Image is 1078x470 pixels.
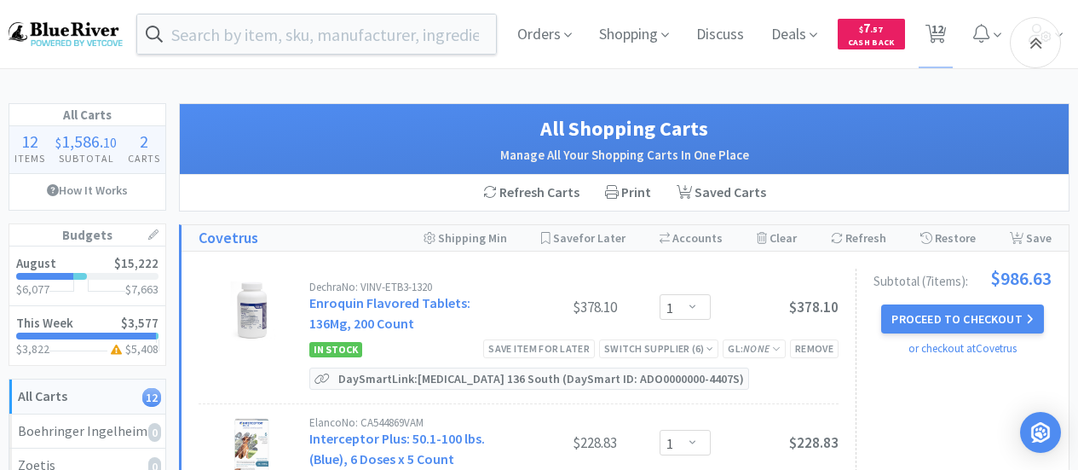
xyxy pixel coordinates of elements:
[309,281,489,293] div: Dechra No: VINV-ETB3-1320
[18,421,157,443] div: Boehringer Ingelheim
[140,131,148,152] span: 2
[859,20,883,36] span: 7
[489,297,617,317] div: $378.10
[920,225,976,251] div: Restore
[553,230,625,246] span: Save for Later
[789,298,839,316] span: $378.10
[61,131,100,152] span: 1,586
[18,387,67,404] strong: All Carts
[9,174,165,206] a: How It Works
[470,175,592,211] div: Refresh Carts
[1010,225,1052,251] div: Save
[789,433,839,452] span: $228.83
[222,281,282,341] img: 6c7914a8e39c4906aa88f9805e77979c_489565.png
[309,430,485,467] a: Interceptor Plus: 50.1-100 lbs. (Blue), 6 Doses x 5 Count
[9,22,123,45] img: b17b0d86f29542b49a2f66beb9ff811a.png
[489,432,617,453] div: $228.83
[55,134,61,151] span: $
[125,283,159,295] h3: $
[16,257,56,270] h2: August
[9,104,165,126] h1: All Carts
[908,341,1017,356] a: or checkout at Covetrus
[9,415,165,450] a: Boehringer Ingelheim0
[848,38,895,49] span: Cash Back
[131,341,159,357] span: 5,408
[199,226,258,251] a: Covetrus
[21,131,38,152] span: 12
[757,225,797,251] div: Clear
[131,281,159,297] span: 7,663
[790,339,839,357] div: Remove
[838,11,905,57] a: $7.57Cash Back
[309,294,470,332] a: Enroquin Flavored Tablets: 136Mg, 200 Count
[9,306,165,365] a: This Week$3,577$3,822$5,408
[424,225,507,251] div: Shipping Min
[16,281,49,297] span: $6,077
[103,134,117,151] span: 10
[664,175,779,211] a: Saved Carts
[197,145,1052,165] h2: Manage All Your Shopping Carts In One Place
[483,339,595,357] div: Save item for later
[919,29,954,44] a: 12
[142,388,161,407] i: 12
[114,255,159,271] span: $15,222
[334,368,748,389] p: DaySmart Link: [MEDICAL_DATA] 136 South (DaySmart ID: ADO0000000-4407S)
[881,305,1043,334] button: Proceed to Checkout
[309,342,362,357] span: In Stock
[107,343,159,355] h3: $
[16,341,49,357] span: $3,822
[137,15,496,54] input: Search by item, sku, manufacturer, ingredient, size...
[309,417,489,428] div: Elanco No: CA544869VAM
[16,316,73,329] h2: This Week
[50,150,122,166] h4: Subtotal
[9,150,50,166] h4: Items
[9,380,165,415] a: All Carts12
[9,224,165,247] h1: Budgets
[592,175,664,211] div: Print
[123,150,165,166] h4: Carts
[689,27,751,43] a: Discuss
[1020,412,1061,453] div: Open Intercom Messenger
[604,340,713,357] div: Switch Supplier ( 6 )
[743,342,770,355] i: None
[859,24,863,35] span: $
[831,225,886,251] div: Refresh
[728,342,781,355] span: GL:
[121,315,159,331] span: $3,577
[148,423,161,442] i: 0
[873,269,1052,287] div: Subtotal ( 7 item s ):
[50,133,122,150] div: .
[660,225,723,251] div: Accounts
[9,247,165,306] a: August$15,222$6,077$7,663
[197,113,1052,145] h1: All Shopping Carts
[870,24,883,35] span: . 57
[990,269,1052,287] span: $986.63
